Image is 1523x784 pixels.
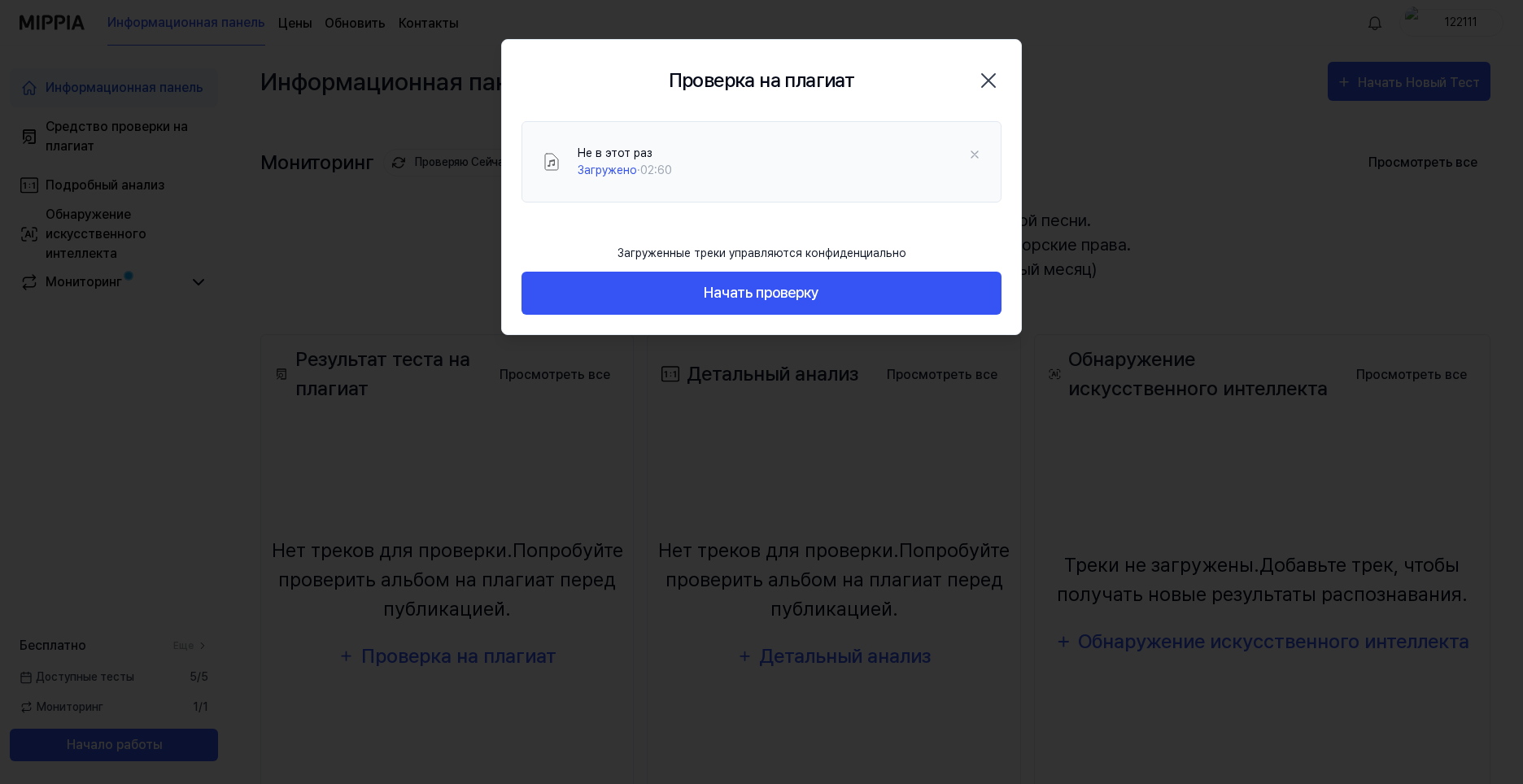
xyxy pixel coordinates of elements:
[578,146,652,159] ya-tr-span: Не в этот раз
[669,68,855,92] ya-tr-span: Проверка на плагиат
[640,163,672,176] ya-tr-span: 02:60
[704,281,819,305] ya-tr-span: Начать проверку
[542,152,561,172] img: Выбор файла
[637,163,640,176] ya-tr-span: ·
[521,272,1002,315] button: Начать проверку
[617,246,906,259] ya-tr-span: Загруженные треки управляются конфиденциально
[578,163,637,176] ya-tr-span: Загружено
